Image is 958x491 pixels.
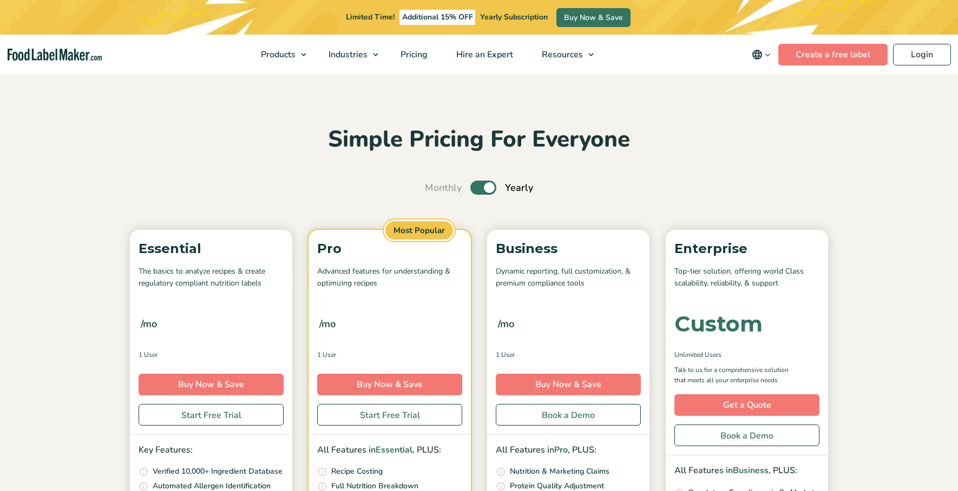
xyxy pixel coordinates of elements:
[674,394,819,416] a: Get a Quote
[496,238,641,259] p: Business
[425,181,462,195] span: Monthly
[314,35,384,75] a: Industries
[397,49,429,61] span: Pricing
[124,125,834,155] h2: Simple Pricing For Everyone
[453,49,514,61] span: Hire an Expert
[505,181,533,195] span: Yearly
[139,350,158,360] span: 1 User
[384,220,455,242] span: Most Popular
[139,404,284,426] a: Start Free Trial
[376,444,412,456] span: Essential
[496,443,641,457] p: All Features in , PLUS:
[510,466,609,477] p: Nutrition & Marketing Claims
[496,374,641,395] a: Buy Now & Save
[554,444,568,456] span: Pro
[139,374,284,395] a: Buy Now & Save
[778,44,888,65] a: Create a free label
[319,316,336,331] span: /mo
[674,350,721,360] span: Unlimited Users
[317,443,462,457] p: All Features in , PLUS:
[733,465,769,476] span: Business
[470,181,496,195] label: Toggle
[153,466,283,477] p: Verified 10,000+ Ingredient Database
[317,404,462,426] a: Start Free Trial
[556,8,631,27] a: Buy Now & Save
[674,365,799,386] p: Talk to us for a comprehensive solution that meets all your enterprise needs
[539,49,584,61] span: Resources
[386,35,439,75] a: Pricing
[317,266,462,290] p: Advanced features for understanding & optimizing recipes
[674,424,819,446] a: Book a Demo
[496,350,515,360] span: 1 User
[496,404,641,426] a: Book a Demo
[528,35,599,75] a: Resources
[317,238,462,259] p: Pro
[258,49,297,61] span: Products
[139,238,284,259] p: Essential
[496,266,641,290] p: Dynamic reporting, full customization, & premium compliance tools
[674,266,819,290] p: Top-tier solution, offering world Class scalability, reliability, & support
[139,266,284,290] p: The basics to analyze recipes & create regulatory compliant nutrition labels
[247,35,312,75] a: Products
[893,44,951,65] a: Login
[141,316,157,331] span: /mo
[674,464,819,478] p: All Features in , PLUS:
[674,313,763,335] div: Custom
[346,12,395,22] span: Limited Time!
[325,49,369,61] span: Industries
[139,443,284,457] p: Key Features:
[674,238,819,259] p: Enterprise
[442,35,525,75] a: Hire an Expert
[317,374,462,395] a: Buy Now & Save
[498,316,514,331] span: /mo
[399,10,476,25] span: Additional 15% OFF
[331,466,383,477] p: Recipe Costing
[480,12,548,22] span: Yearly Subscription
[317,350,336,360] span: 1 User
